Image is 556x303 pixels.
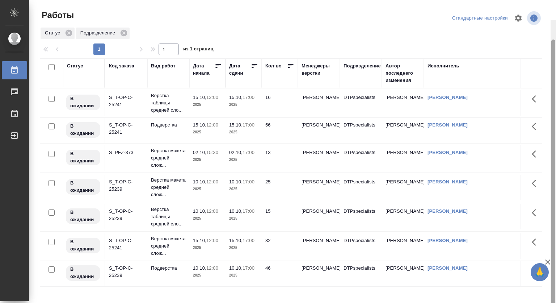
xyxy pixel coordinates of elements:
p: [PERSON_NAME] [302,94,336,101]
p: [PERSON_NAME] [302,149,336,156]
span: из 1 страниц [183,45,214,55]
td: DTPspecialists [340,145,382,171]
div: Исполнитель назначен, приступать к работе пока рано [65,237,101,254]
p: 15.10, [193,95,206,100]
a: [PERSON_NAME] [427,122,468,128]
td: DTPspecialists [340,261,382,286]
span: 🙏 [534,265,546,280]
div: Дата сдачи [229,62,251,77]
p: 2025 [229,186,258,193]
td: [PERSON_NAME] [382,175,424,200]
p: В ожидании [70,266,96,280]
div: Исполнитель назначен, приступать к работе пока рано [65,149,101,166]
div: Исполнитель назначен, приступать к работе пока рано [65,265,101,282]
p: Верстка макета средней слож... [151,177,186,198]
div: S_T-OP-C-25241 [109,94,144,108]
td: DTPspecialists [340,175,382,200]
td: 56 [262,118,298,143]
p: 17:00 [243,122,254,128]
div: Подразделение [344,62,381,70]
p: 2025 [193,129,222,136]
a: [PERSON_NAME] [427,95,468,100]
p: 10.10, [193,208,206,214]
td: [PERSON_NAME] [382,118,424,143]
p: 2025 [229,129,258,136]
td: 25 [262,175,298,200]
p: [PERSON_NAME] [302,237,336,244]
p: 12:00 [206,95,218,100]
p: 15.10, [229,238,243,243]
div: Исполнитель назначен, приступать к работе пока рано [65,121,101,138]
div: Статус [41,28,75,39]
button: Здесь прячутся важные кнопки [527,261,545,278]
a: [PERSON_NAME] [427,208,468,214]
p: 2025 [193,244,222,252]
div: S_PFZ-373 [109,149,144,156]
td: 16 [262,90,298,116]
p: Статус [45,29,63,37]
span: Работы [40,9,74,21]
p: 10.10, [193,265,206,271]
p: 17:00 [243,179,254,184]
p: [PERSON_NAME] [302,208,336,215]
p: 12:00 [206,238,218,243]
button: Здесь прячутся важные кнопки [527,233,545,251]
p: В ожидании [70,95,96,109]
div: S_T-OP-C-25241 [109,237,144,252]
td: 13 [262,145,298,171]
p: Подразделение [80,29,118,37]
p: Верстка таблицы средней сло... [151,206,186,228]
td: DTPspecialists [340,233,382,259]
p: 2025 [229,244,258,252]
p: 15.10, [229,95,243,100]
button: Здесь прячутся важные кнопки [527,145,545,163]
p: 17:00 [243,238,254,243]
div: Статус [67,62,83,70]
div: S_T-OP-C-25239 [109,265,144,279]
div: Автор последнего изменения [386,62,420,84]
p: 17:00 [243,95,254,100]
button: 🙏 [531,263,549,281]
span: Посмотреть информацию [527,11,542,25]
p: 15:30 [206,150,218,155]
td: [PERSON_NAME] [382,90,424,116]
p: 2025 [193,272,222,279]
td: [PERSON_NAME] [382,145,424,171]
p: 2025 [193,186,222,193]
button: Здесь прячутся важные кнопки [527,175,545,192]
div: Подразделение [76,28,130,39]
p: [PERSON_NAME] [302,178,336,186]
span: Настроить таблицу [510,9,527,27]
p: В ожидании [70,238,96,253]
a: [PERSON_NAME] [427,265,468,271]
div: Вид работ [151,62,176,70]
p: 2025 [193,101,222,108]
button: Здесь прячутся важные кнопки [527,118,545,135]
p: 12:00 [206,122,218,128]
a: [PERSON_NAME] [427,179,468,184]
button: Здесь прячутся важные кнопки [527,90,545,108]
p: Верстка макета средней слож... [151,147,186,169]
p: В ожидании [70,123,96,137]
p: 10.10, [229,208,243,214]
p: 2025 [229,272,258,279]
td: DTPspecialists [340,204,382,229]
p: 17:00 [243,208,254,214]
td: DTPspecialists [340,118,382,143]
p: 15.10, [193,238,206,243]
p: 15.10, [193,122,206,128]
p: 12:00 [206,208,218,214]
p: 2025 [229,215,258,222]
div: Код заказа [109,62,134,70]
p: 2025 [193,215,222,222]
p: 02.10, [229,150,243,155]
div: split button [450,13,510,24]
div: S_T-OP-C-25239 [109,178,144,193]
p: 12:00 [206,179,218,184]
p: 2025 [229,101,258,108]
p: В ожидании [70,150,96,165]
div: Менеджеры верстки [302,62,336,77]
td: [PERSON_NAME] [382,204,424,229]
div: Исполнитель [427,62,459,70]
p: 17:00 [243,265,254,271]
